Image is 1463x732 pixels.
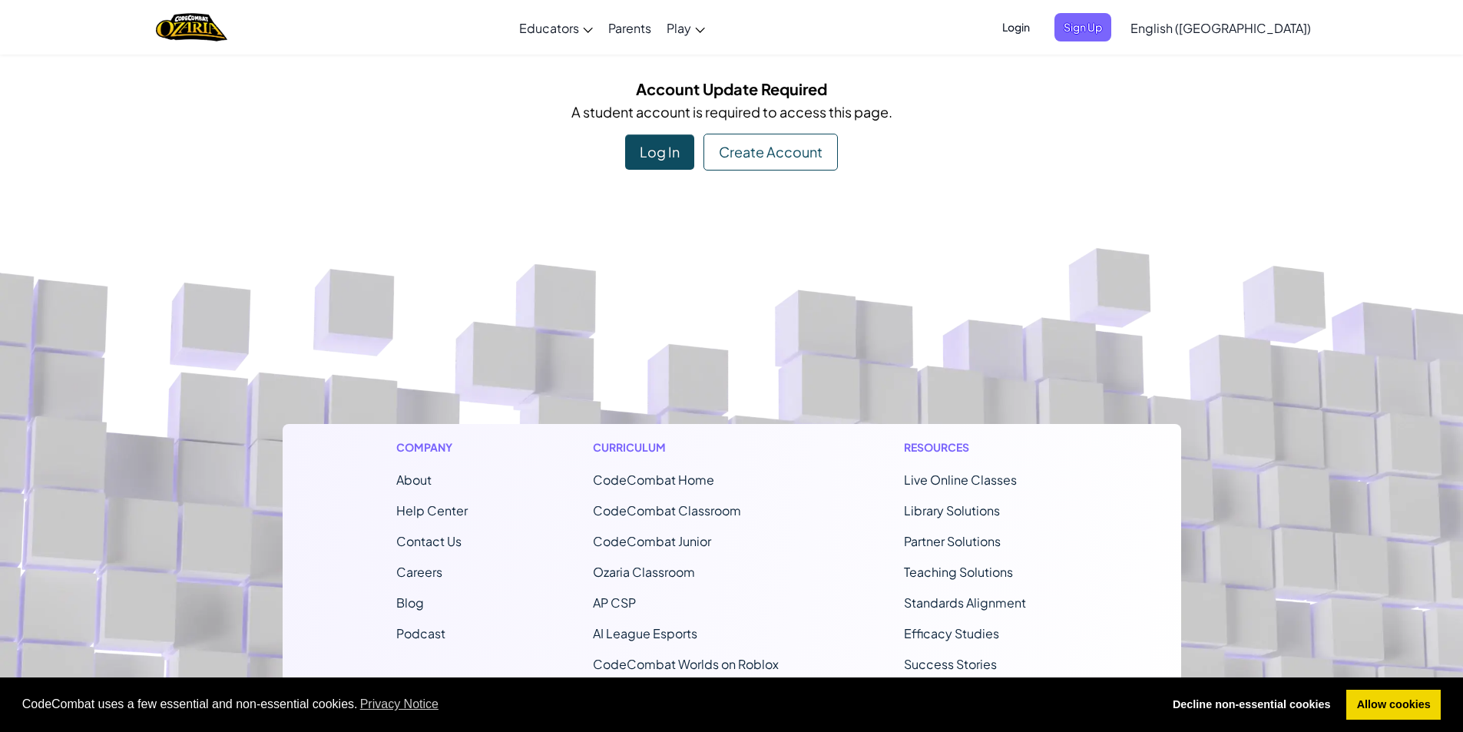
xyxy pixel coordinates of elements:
[703,134,838,171] div: Create Account
[601,7,659,48] a: Parents
[904,533,1001,549] a: Partner Solutions
[294,77,1170,101] h5: Account Update Required
[904,625,999,641] a: Efficacy Studies
[396,533,462,549] span: Contact Us
[1123,7,1319,48] a: English ([GEOGRAPHIC_DATA])
[519,20,579,36] span: Educators
[358,693,442,716] a: learn more about cookies
[22,693,1150,716] span: CodeCombat uses a few essential and non-essential cookies.
[396,439,468,455] h1: Company
[593,625,697,641] a: AI League Esports
[904,564,1013,580] a: Teaching Solutions
[396,564,442,580] a: Careers
[904,656,997,672] a: Success Stories
[156,12,227,43] img: Home
[511,7,601,48] a: Educators
[593,472,714,488] span: CodeCombat Home
[904,439,1067,455] h1: Resources
[396,472,432,488] a: About
[294,101,1170,123] p: A student account is required to access this page.
[1130,20,1311,36] span: English ([GEOGRAPHIC_DATA])
[156,12,227,43] a: Ozaria by CodeCombat logo
[396,625,445,641] a: Podcast
[593,656,779,672] a: CodeCombat Worlds on Roblox
[593,502,741,518] a: CodeCombat Classroom
[659,7,713,48] a: Play
[593,564,695,580] a: Ozaria Classroom
[667,20,691,36] span: Play
[593,595,636,611] a: AP CSP
[593,533,711,549] a: CodeCombat Junior
[625,134,694,170] div: Log In
[904,472,1017,488] a: Live Online Classes
[593,439,779,455] h1: Curriculum
[396,502,468,518] a: Help Center
[904,595,1026,611] a: Standards Alignment
[1346,690,1441,720] a: allow cookies
[1054,13,1111,41] button: Sign Up
[904,502,1000,518] a: Library Solutions
[993,13,1039,41] button: Login
[396,595,424,611] a: Blog
[1162,690,1341,720] a: deny cookies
